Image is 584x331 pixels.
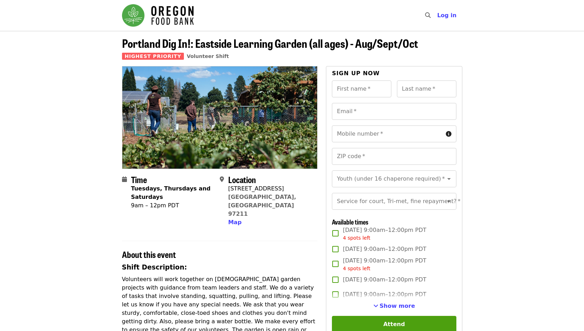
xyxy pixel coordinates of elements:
span: Sign up now [332,70,380,77]
img: Portland Dig In!: Eastside Learning Garden (all ages) - Aug/Sept/Oct organized by Oregon Food Bank [122,66,317,168]
div: [STREET_ADDRESS] [228,184,312,193]
span: Time [131,173,147,186]
input: ZIP code [332,148,456,165]
span: 4 spots left [343,266,370,271]
span: [DATE] 9:00am–12:00pm PDT [343,290,426,299]
span: [DATE] 9:00am–12:00pm PDT [343,226,426,242]
span: Log in [437,12,456,19]
span: Show more [380,303,415,309]
span: About this event [122,248,176,260]
span: Map [228,219,242,226]
input: Email [332,103,456,120]
button: Open [444,196,454,206]
span: [DATE] 9:00am–12:00pm PDT [343,257,426,272]
button: Map [228,218,242,227]
a: [GEOGRAPHIC_DATA], [GEOGRAPHIC_DATA] 97211 [228,194,296,217]
input: Search [435,7,441,24]
button: Open [444,174,454,184]
div: 9am – 12pm PDT [131,201,214,210]
input: Last name [397,80,456,97]
span: Portland Dig In!: Eastside Learning Garden (all ages) - Aug/Sept/Oct [122,35,418,51]
input: Mobile number [332,125,443,142]
span: Available times [332,217,368,226]
strong: Tuesdays, Thursdays and Saturdays [131,185,211,200]
input: First name [332,80,391,97]
span: [DATE] 9:00am–12:00pm PDT [343,245,426,253]
span: Highest Priority [122,53,184,60]
i: map-marker-alt icon [220,176,224,183]
span: Location [228,173,256,186]
i: circle-info icon [446,131,451,137]
i: calendar icon [122,176,127,183]
strong: Shift Description: [122,264,187,271]
span: 4 spots left [343,235,370,241]
button: Log in [431,8,462,22]
span: [DATE] 9:00am–12:00pm PDT [343,275,426,284]
img: Oregon Food Bank - Home [122,4,194,27]
a: Volunteer Shift [187,53,229,59]
i: search icon [425,12,431,19]
button: See more timeslots [373,302,415,310]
